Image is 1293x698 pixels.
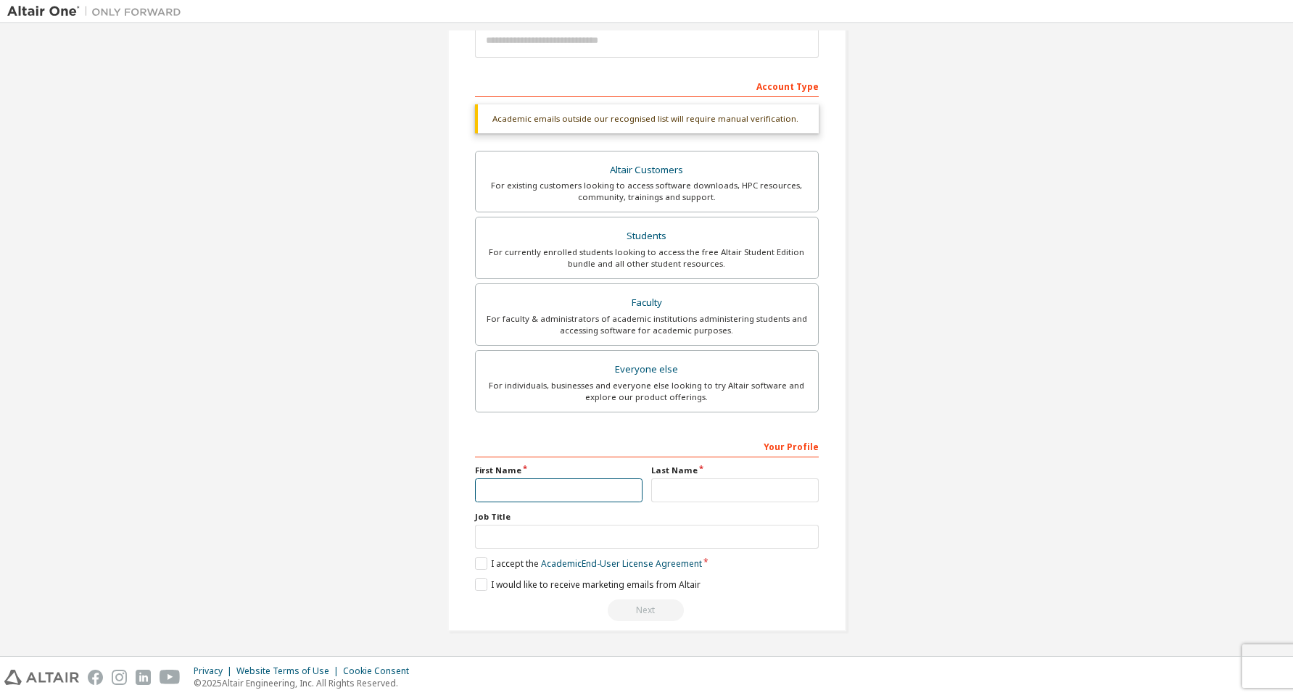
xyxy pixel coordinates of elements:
[475,434,819,457] div: Your Profile
[651,465,819,476] label: Last Name
[484,226,809,246] div: Students
[160,670,181,685] img: youtube.svg
[112,670,127,685] img: instagram.svg
[475,557,702,570] label: I accept the
[484,180,809,203] div: For existing customers looking to access software downloads, HPC resources, community, trainings ...
[343,665,418,677] div: Cookie Consent
[484,360,809,380] div: Everyone else
[484,160,809,180] div: Altair Customers
[475,104,819,133] div: Academic emails outside our recognised list will require manual verification.
[484,246,809,270] div: For currently enrolled students looking to access the free Altair Student Edition bundle and all ...
[484,380,809,403] div: For individuals, businesses and everyone else looking to try Altair software and explore our prod...
[475,465,643,476] label: First Name
[88,670,103,685] img: facebook.svg
[236,665,343,677] div: Website Terms of Use
[541,557,702,570] a: Academic End-User License Agreement
[7,4,189,19] img: Altair One
[475,599,819,621] div: Read and acccept EULA to continue
[475,578,701,591] label: I would like to receive marketing emails from Altair
[484,313,809,336] div: For faculty & administrators of academic institutions administering students and accessing softwa...
[4,670,79,685] img: altair_logo.svg
[475,511,819,523] label: Job Title
[194,665,236,677] div: Privacy
[475,74,819,97] div: Account Type
[136,670,151,685] img: linkedin.svg
[194,677,418,689] p: © 2025 Altair Engineering, Inc. All Rights Reserved.
[484,293,809,313] div: Faculty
